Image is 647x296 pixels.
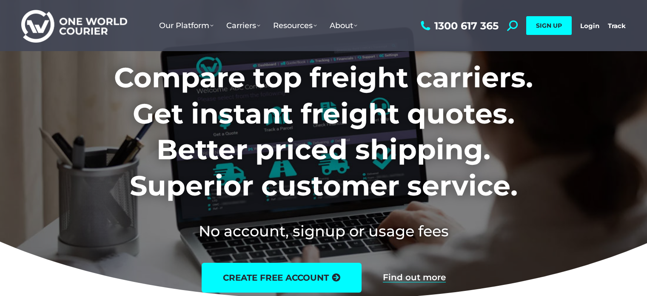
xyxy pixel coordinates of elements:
[159,21,214,30] span: Our Platform
[273,21,317,30] span: Resources
[153,12,220,39] a: Our Platform
[383,273,446,282] a: Find out more
[202,263,362,293] a: create free account
[330,21,357,30] span: About
[580,22,599,30] a: Login
[536,22,562,29] span: SIGN UP
[220,12,267,39] a: Carriers
[58,60,589,204] h1: Compare top freight carriers. Get instant freight quotes. Better priced shipping. Superior custom...
[323,12,364,39] a: About
[267,12,323,39] a: Resources
[58,221,589,241] h2: No account, signup or usage fees
[21,9,127,43] img: One World Courier
[526,16,572,35] a: SIGN UP
[226,21,260,30] span: Carriers
[608,22,626,30] a: Track
[419,20,499,31] a: 1300 617 365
